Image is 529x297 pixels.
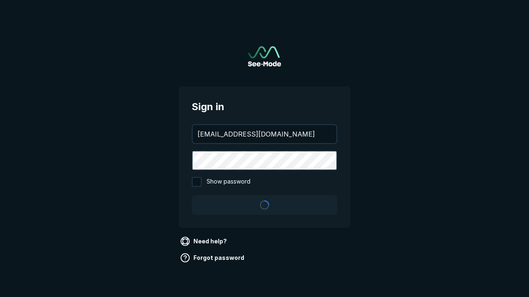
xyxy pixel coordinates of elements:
a: Forgot password [179,251,248,264]
input: your@email.com [193,125,336,143]
span: Show password [207,177,250,187]
img: See-Mode Logo [248,46,281,66]
span: Sign in [192,99,337,114]
a: Go to sign in [248,46,281,66]
a: Need help? [179,235,230,248]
